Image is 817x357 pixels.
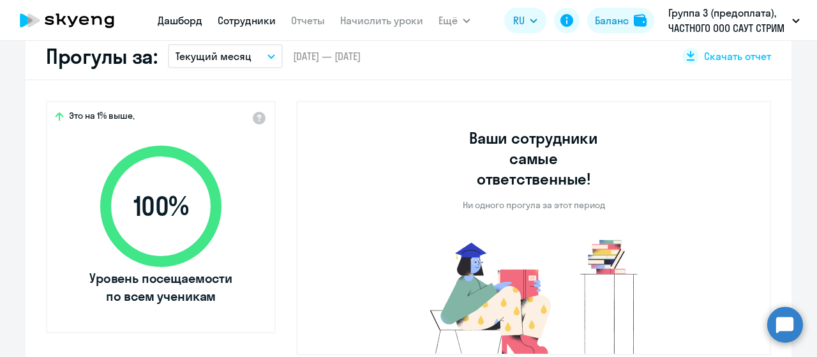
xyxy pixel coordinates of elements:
[218,14,276,27] a: Сотрудники
[291,14,325,27] a: Отчеты
[176,49,251,64] p: Текущий месяц
[46,43,158,69] h2: Прогулы за:
[69,110,135,125] span: Это на 1% выше,
[662,5,806,36] button: Группа 3 (предоплата), ЧАСТНОГО ООО САУТ СТРИМ ТРАНСПОРТ Б.В. В Г. АНАПА, ФЛ
[595,13,629,28] div: Баланс
[168,44,283,68] button: Текущий месяц
[668,5,787,36] p: Группа 3 (предоплата), ЧАСТНОГО ООО САУТ СТРИМ ТРАНСПОРТ Б.В. В Г. АНАПА, ФЛ
[634,14,647,27] img: balance
[87,191,234,222] span: 100 %
[293,49,361,63] span: [DATE] — [DATE]
[87,270,234,305] span: Уровень посещаемости по всем ученикам
[504,8,546,33] button: RU
[463,199,605,211] p: Ни одного прогула за этот период
[452,128,616,189] h3: Ваши сотрудники самые ответственные!
[438,8,470,33] button: Ещё
[513,13,525,28] span: RU
[587,8,654,33] button: Балансbalance
[158,14,202,27] a: Дашборд
[406,236,662,354] img: no-truants
[438,13,458,28] span: Ещё
[340,14,423,27] a: Начислить уроки
[704,49,771,63] span: Скачать отчет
